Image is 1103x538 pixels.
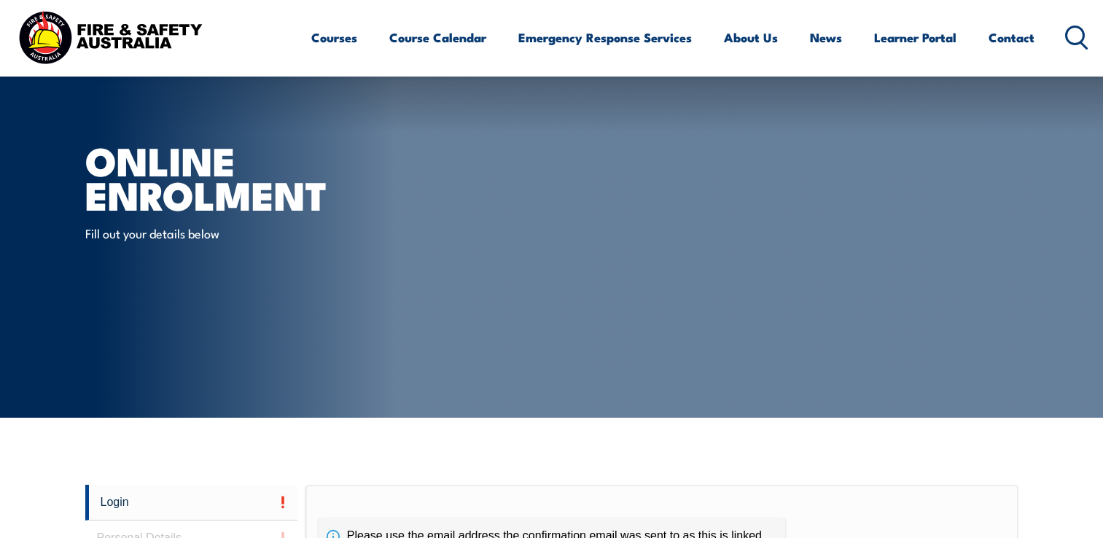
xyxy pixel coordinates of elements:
h1: Online Enrolment [85,143,445,211]
a: Emergency Response Services [518,18,692,57]
a: Course Calendar [389,18,486,57]
a: Login [85,485,298,521]
a: Contact [989,18,1034,57]
a: Learner Portal [874,18,956,57]
a: About Us [724,18,778,57]
a: Courses [311,18,357,57]
a: News [810,18,842,57]
p: Fill out your details below [85,225,351,241]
